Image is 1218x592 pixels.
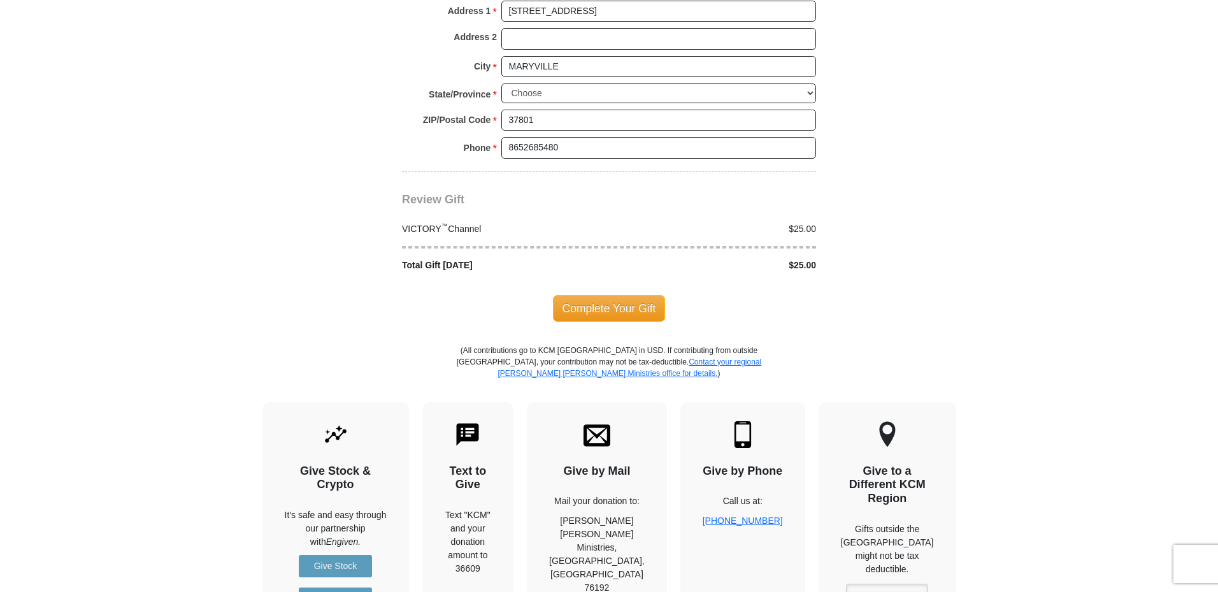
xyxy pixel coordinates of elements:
img: give-by-stock.svg [322,421,349,448]
strong: Address 1 [448,2,491,20]
div: Text "KCM" and your donation amount to 36609 [445,509,492,575]
div: Total Gift [DATE] [396,259,610,272]
span: Complete Your Gift [553,295,666,322]
strong: State/Province [429,85,491,103]
h4: Give to a Different KCM Region [841,465,934,506]
p: Call us at: [703,495,783,508]
strong: Address 2 [454,28,497,46]
sup: ™ [441,222,448,229]
i: Engiven. [326,537,361,547]
img: mobile.svg [729,421,756,448]
h4: Give Stock & Crypto [285,465,387,492]
div: $25.00 [609,259,823,272]
div: VICTORY Channel [396,222,610,236]
a: [PHONE_NUMBER] [703,516,783,526]
p: Gifts outside the [GEOGRAPHIC_DATA] might not be tax deductible. [841,523,934,576]
img: text-to-give.svg [454,421,481,448]
strong: Phone [464,139,491,157]
img: other-region [878,421,896,448]
span: Review Gift [402,193,464,206]
p: Mail your donation to: [549,495,645,508]
strong: City [474,57,491,75]
div: $25.00 [609,222,823,236]
strong: ZIP/Postal Code [423,111,491,129]
h4: Text to Give [445,465,492,492]
a: Give Stock [299,555,372,577]
a: Contact your regional [PERSON_NAME] [PERSON_NAME] Ministries office for details. [498,357,761,378]
h4: Give by Phone [703,465,783,479]
p: It's safe and easy through our partnership with [285,509,387,549]
img: envelope.svg [584,421,610,448]
p: (All contributions go to KCM [GEOGRAPHIC_DATA] in USD. If contributing from outside [GEOGRAPHIC_D... [456,345,762,402]
h4: Give by Mail [549,465,645,479]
